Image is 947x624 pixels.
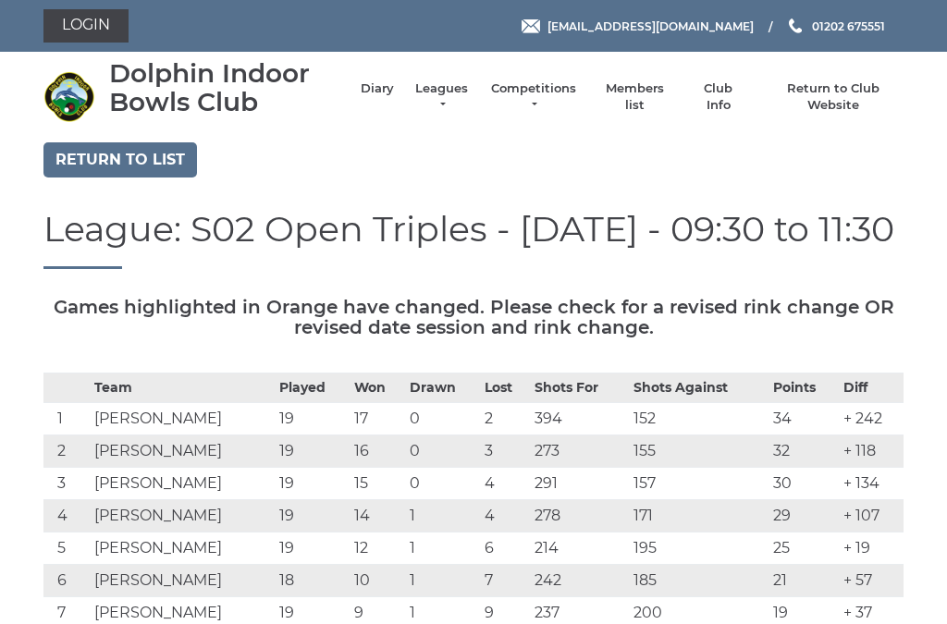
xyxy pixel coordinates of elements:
td: [PERSON_NAME] [90,435,275,468]
td: 171 [629,500,769,532]
h5: Games highlighted in Orange have changed. Please check for a revised rink change OR revised date ... [43,297,904,337]
td: 185 [629,565,769,597]
a: Return to list [43,142,197,177]
td: 195 [629,532,769,565]
td: 5 [43,532,90,565]
td: + 19 [839,532,904,565]
td: 17 [350,403,404,435]
td: 157 [629,468,769,500]
td: 291 [530,468,629,500]
h1: League: S02 Open Triples - [DATE] - 09:30 to 11:30 [43,210,904,270]
td: 4 [480,468,530,500]
img: Phone us [789,18,802,33]
td: 214 [530,532,629,565]
td: 0 [405,403,480,435]
td: 394 [530,403,629,435]
th: Shots Against [629,373,769,403]
td: + 107 [839,500,904,532]
td: 29 [769,500,839,532]
a: Club Info [692,80,745,114]
td: 0 [405,435,480,468]
td: 152 [629,403,769,435]
td: 0 [405,468,480,500]
td: 19 [275,500,350,532]
td: 2 [43,435,90,468]
td: 4 [480,500,530,532]
td: 273 [530,435,629,468]
a: Diary [361,80,394,97]
a: Members list [596,80,672,114]
td: 12 [350,532,404,565]
td: 30 [769,468,839,500]
span: 01202 675551 [812,18,885,32]
th: Points [769,373,839,403]
td: 14 [350,500,404,532]
a: Email [EMAIL_ADDRESS][DOMAIN_NAME] [522,18,754,35]
td: 6 [43,565,90,597]
td: 3 [480,435,530,468]
img: Dolphin Indoor Bowls Club [43,71,94,122]
td: 16 [350,435,404,468]
td: + 242 [839,403,904,435]
a: Return to Club Website [764,80,904,114]
td: 18 [275,565,350,597]
td: [PERSON_NAME] [90,500,275,532]
th: Played [275,373,350,403]
td: 25 [769,532,839,565]
td: 3 [43,468,90,500]
td: 2 [480,403,530,435]
th: Diff [839,373,904,403]
td: [PERSON_NAME] [90,565,275,597]
td: + 57 [839,565,904,597]
td: [PERSON_NAME] [90,532,275,565]
td: 242 [530,565,629,597]
td: 1 [405,532,480,565]
td: 15 [350,468,404,500]
a: Phone us 01202 675551 [786,18,885,35]
td: 19 [275,468,350,500]
td: [PERSON_NAME] [90,403,275,435]
td: 19 [275,403,350,435]
th: Drawn [405,373,480,403]
td: 19 [275,532,350,565]
img: Email [522,19,540,33]
td: + 118 [839,435,904,468]
td: 10 [350,565,404,597]
td: 1 [43,403,90,435]
th: Team [90,373,275,403]
td: 7 [480,565,530,597]
td: 155 [629,435,769,468]
td: [PERSON_NAME] [90,468,275,500]
td: + 134 [839,468,904,500]
th: Won [350,373,404,403]
td: 1 [405,500,480,532]
td: 1 [405,565,480,597]
th: Lost [480,373,530,403]
td: 21 [769,565,839,597]
td: 6 [480,532,530,565]
td: 19 [275,435,350,468]
td: 4 [43,500,90,532]
a: Leagues [412,80,471,114]
a: Login [43,9,129,43]
div: Dolphin Indoor Bowls Club [109,59,342,116]
td: 32 [769,435,839,468]
a: Competitions [489,80,578,114]
td: 278 [530,500,629,532]
td: 34 [769,403,839,435]
span: [EMAIL_ADDRESS][DOMAIN_NAME] [547,18,754,32]
th: Shots For [530,373,629,403]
